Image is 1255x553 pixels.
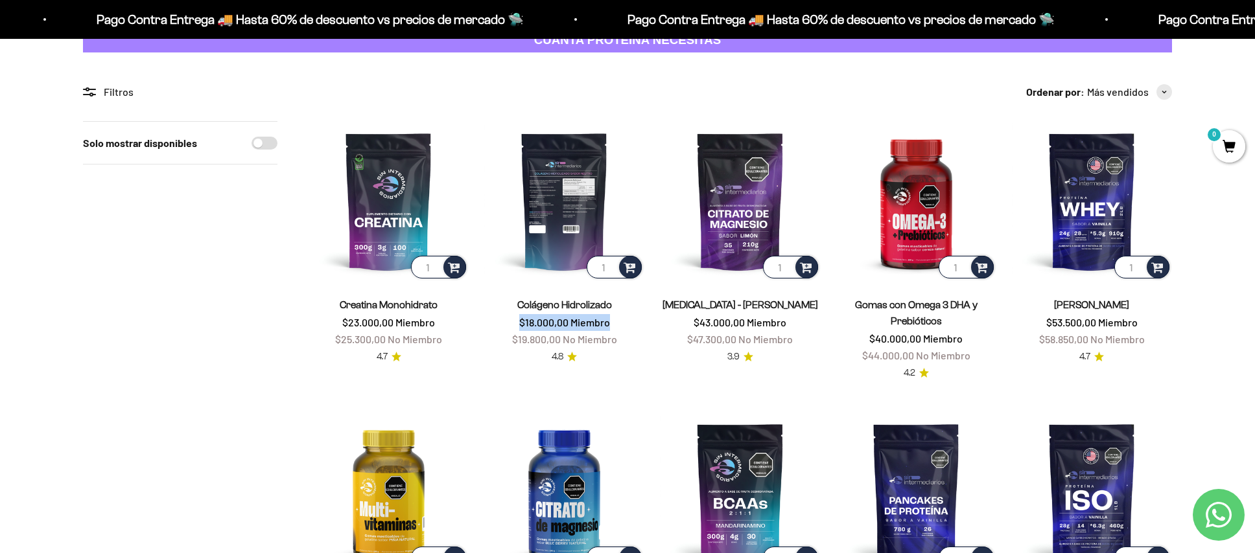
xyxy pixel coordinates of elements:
span: Miembro [923,332,963,344]
a: CUANTA PROTEÍNA NECESITAS [83,28,1172,53]
span: 3.9 [727,350,740,364]
mark: 0 [1206,127,1222,142]
a: [MEDICAL_DATA] - [PERSON_NAME] [663,299,818,310]
span: Más vendidos [1087,84,1149,100]
span: Ordenar por: [1026,84,1085,100]
a: Gomas con Omega 3 DHA y Prebióticos [855,299,978,326]
span: $25.300,00 [335,333,386,345]
span: No Miembro [388,333,442,345]
span: $23.000,00 [342,316,393,328]
span: No Miembro [738,333,793,345]
span: $44.000,00 [862,349,914,361]
a: 4.74.7 de 5.0 estrellas [1079,350,1104,364]
p: Pago Contra Entrega 🚚 Hasta 60% de descuento vs precios de mercado 🛸 [97,9,524,30]
img: Colágeno Hidrolizado [484,121,644,281]
a: Creatina Monohidrato [340,299,438,310]
span: $47.300,00 [687,333,736,345]
a: 4.24.2 de 5.0 estrellas [904,366,929,380]
a: Colágeno Hidrolizado [517,299,612,310]
a: 4.84.8 de 5.0 estrellas [552,350,577,364]
label: Solo mostrar disponibles [83,135,197,152]
span: $58.850,00 [1039,333,1088,345]
span: 4.7 [1079,350,1090,364]
span: $19.800,00 [512,333,561,345]
span: 4.2 [904,366,915,380]
span: Miembro [395,316,435,328]
span: Miembro [747,316,786,328]
button: Más vendidos [1087,84,1172,100]
a: 4.74.7 de 5.0 estrellas [377,350,401,364]
span: Miembro [1098,316,1138,328]
span: 4.8 [552,350,563,364]
span: $43.000,00 [694,316,745,328]
span: 4.7 [377,350,388,364]
a: 3.93.9 de 5.0 estrellas [727,350,753,364]
p: Pago Contra Entrega 🚚 Hasta 60% de descuento vs precios de mercado 🛸 [627,9,1055,30]
span: Miembro [570,316,610,328]
span: No Miembro [1090,333,1145,345]
span: No Miembro [563,333,617,345]
span: $53.500,00 [1046,316,1096,328]
strong: CUANTA PROTEÍNA NECESITAS [534,33,721,47]
a: 0 [1213,141,1245,155]
span: $40.000,00 [869,332,921,344]
span: No Miembro [916,349,970,361]
div: Filtros [83,84,277,100]
span: $18.000,00 [519,316,569,328]
a: [PERSON_NAME] [1054,299,1129,310]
